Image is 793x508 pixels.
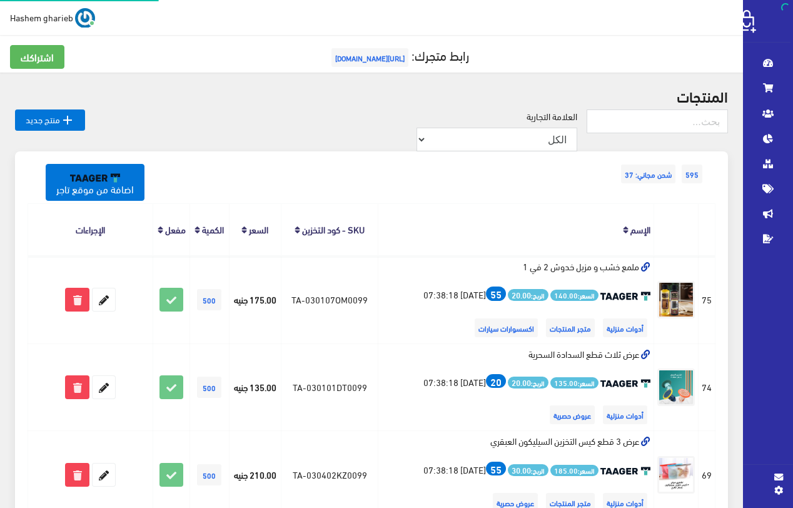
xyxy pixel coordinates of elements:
[15,88,728,104] h2: المنتجات
[302,220,365,238] a: SKU - كود التخزين
[281,256,378,343] td: TA-030107OM0099
[550,377,599,388] span: السعر:
[378,343,654,431] td: عرض ثلاث قطع السدادة السحرية
[621,165,675,183] span: شحن مجاني: 37
[475,318,538,337] span: اكسسوارات سيارات
[70,173,120,182] img: taager-logo-original.svg
[682,165,702,183] span: 595
[249,220,268,238] a: السعر
[527,109,577,123] label: العلامة التجارية
[550,465,599,475] span: السعر:
[554,290,578,300] strong: 140.00
[75,8,95,28] img: ...
[603,318,647,337] span: أدوات منزلية
[381,287,650,302] div: [DATE] 07:38:18
[46,164,144,200] a: اضافة من موقع تاجر
[698,256,715,343] td: 75
[197,464,221,485] span: 500
[630,220,650,238] a: الإسم
[550,405,595,424] span: عروض حصرية
[229,256,281,343] td: 175.00 جنيه
[512,376,531,389] strong: 20.00
[10,45,64,69] a: اشتراكك
[508,289,548,301] span: الربح:
[229,343,281,431] td: 135.00 جنيه
[600,292,650,300] img: taager-logo-original.svg
[508,464,548,476] span: الربح:
[512,464,531,476] strong: 30.00
[381,462,650,477] div: [DATE] 07:38:18
[331,48,408,67] span: [URL][DOMAIN_NAME]
[10,8,95,28] a: ... Hashem gharieb
[28,203,153,255] th: الإجراءات
[554,465,578,475] strong: 185.00
[378,256,654,343] td: ملمع خشب و مزيل خدوش 2 في 1
[381,374,650,389] div: [DATE] 07:38:18
[512,288,531,301] strong: 20.00
[657,456,695,494] img: 6f38a119-ba63-4ead-9f58-8bc25a686108.jpg
[657,368,695,406] img: d610f93e-59bf-440d-91e2-93d42fd3a66b.jpg
[550,290,599,300] span: السعر:
[490,461,502,476] strong: 55
[490,286,502,301] strong: 55
[328,43,469,66] a: رابط متجرك:[URL][DOMAIN_NAME]
[15,109,85,131] a: منتج جديد
[600,467,650,475] img: taager-logo-original.svg
[281,343,378,431] td: TA-030101DT0099
[587,109,728,133] input: بحث...
[698,343,715,431] td: 74
[197,377,221,398] span: 500
[202,220,224,238] a: الكمية
[554,377,578,388] strong: 135.00
[508,377,548,389] span: الربح:
[60,113,75,128] i: 
[603,405,647,424] span: أدوات منزلية
[546,318,595,337] span: متجر المنتجات
[10,9,73,25] span: Hashem gharieb
[600,379,650,388] img: taager-logo-original.svg
[657,281,695,318] img: 5ac14bae-8d34-4656-95c6-b963c1f1197f.jpg
[197,289,221,310] span: 500
[490,373,502,389] strong: 20
[165,220,186,238] a: مفعل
